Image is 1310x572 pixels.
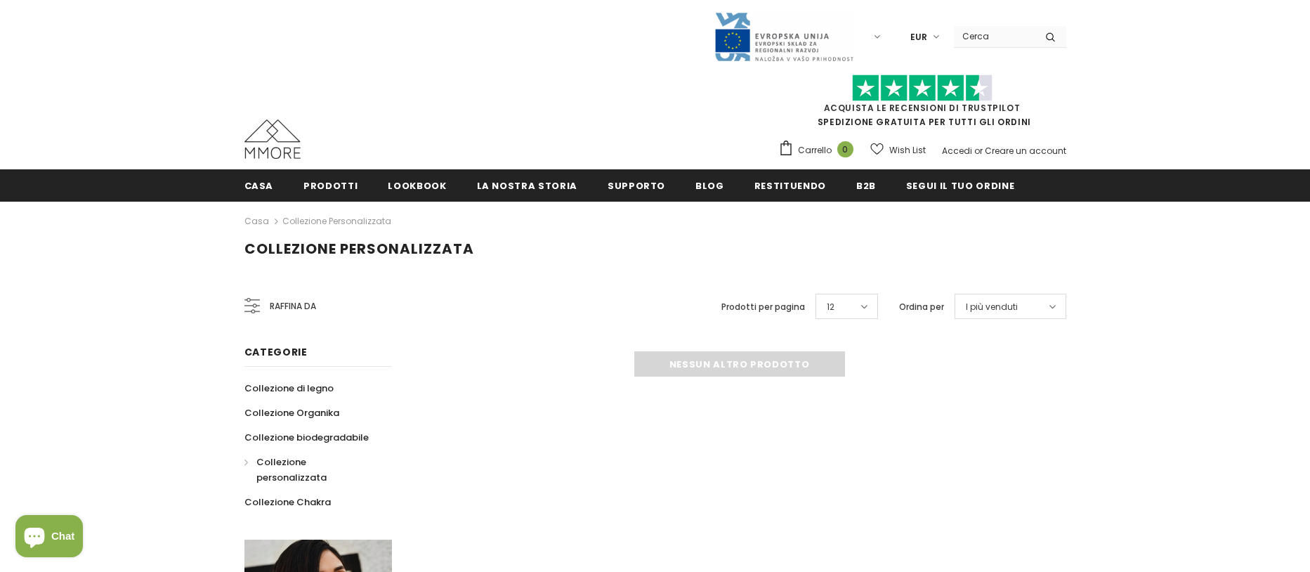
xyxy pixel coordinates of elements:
a: Javni Razpis [714,30,854,42]
span: Lookbook [388,179,446,193]
span: or [974,145,983,157]
span: Prodotti [303,179,358,193]
span: 0 [837,141,853,157]
span: Blog [695,179,724,193]
inbox-online-store-chat: Shopify online store chat [11,515,87,561]
span: Restituendo [754,179,826,193]
input: Search Site [954,26,1035,46]
span: Categorie [244,345,308,359]
span: Collezione Chakra [244,495,331,509]
a: Segui il tuo ordine [906,169,1014,201]
label: Prodotti per pagina [721,300,805,314]
a: Accedi [942,145,972,157]
span: Carrello [798,143,832,157]
a: Casa [244,169,274,201]
span: La nostra storia [477,179,577,193]
a: Collezione Chakra [244,490,331,514]
span: Casa [244,179,274,193]
a: Collezione di legno [244,376,334,401]
a: Collezione personalizzata [282,215,391,227]
span: Collezione personalizzata [244,239,474,259]
a: B2B [856,169,876,201]
a: La nostra storia [477,169,577,201]
span: supporto [608,179,665,193]
a: Blog [695,169,724,201]
a: Collezione personalizzata [244,450,376,490]
label: Ordina per [899,300,944,314]
a: Collezione Organika [244,401,339,425]
a: Wish List [870,138,926,162]
a: Acquista le recensioni di TrustPilot [824,102,1021,114]
span: 12 [827,300,834,314]
a: supporto [608,169,665,201]
a: Casa [244,213,269,230]
a: Prodotti [303,169,358,201]
span: Collezione Organika [244,406,339,420]
span: I più venduti [966,300,1018,314]
img: Casi MMORE [244,119,301,159]
span: Collezione biodegradabile [244,431,369,444]
a: Carrello 0 [778,140,860,161]
span: Collezione personalizzata [256,455,327,484]
a: Creare un account [985,145,1066,157]
span: SPEDIZIONE GRATUITA PER TUTTI GLI ORDINI [778,81,1066,128]
span: B2B [856,179,876,193]
span: Raffina da [270,299,316,314]
span: EUR [910,30,927,44]
span: Collezione di legno [244,382,334,395]
a: Collezione biodegradabile [244,425,369,450]
a: Restituendo [754,169,826,201]
img: Fidati di Pilot Stars [852,74,993,102]
a: Lookbook [388,169,446,201]
span: Wish List [889,143,926,157]
span: Segui il tuo ordine [906,179,1014,193]
img: Javni Razpis [714,11,854,63]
